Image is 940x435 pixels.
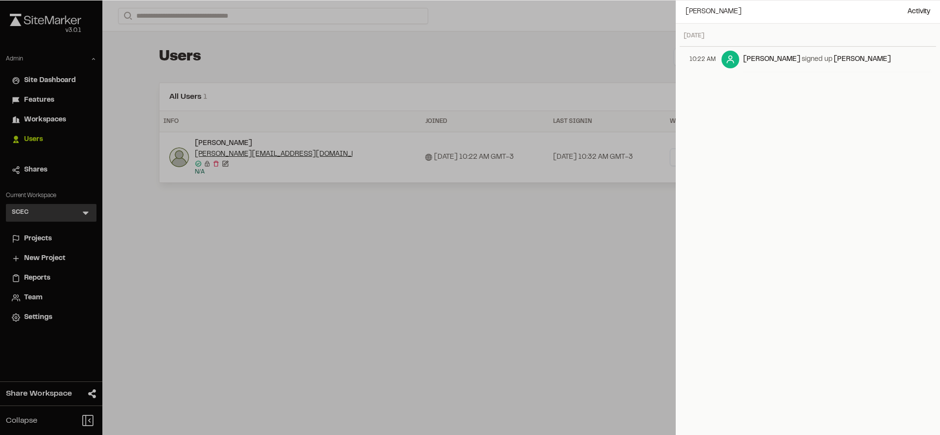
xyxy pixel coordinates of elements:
[743,54,891,65] div: signed up
[908,6,930,17] span: Activity
[834,57,891,62] a: [PERSON_NAME]
[684,47,721,72] div: 10:22 AM
[743,57,800,62] a: [PERSON_NAME]
[686,6,742,17] span: [PERSON_NAME]
[680,28,936,44] header: [DATE]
